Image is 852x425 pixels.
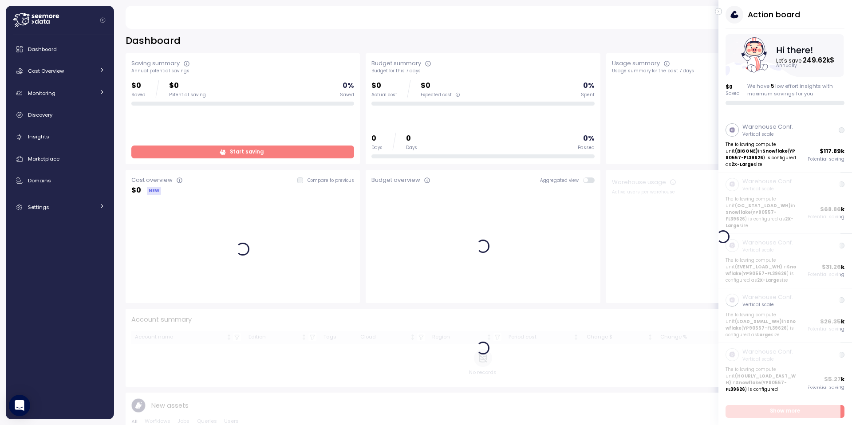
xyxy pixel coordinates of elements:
span: Settings [28,204,49,211]
text: Annually [777,63,798,69]
p: 0 % [583,80,595,92]
div: Days [371,145,383,151]
a: Monitoring [9,84,110,102]
strong: 2X-Large [732,161,754,167]
div: Saving summary [131,59,180,68]
p: $0 [169,80,206,92]
p: 0 % [583,133,595,145]
p: Potential saving [808,384,845,390]
p: Vertical scale [742,302,793,308]
p: The following compute unit in ( ) is configured as size [726,141,797,168]
div: Potential saving [169,92,206,98]
p: $ 0 [131,185,141,197]
p: $0 [131,80,146,92]
span: Cost Overview [28,67,64,75]
p: $ 117.89k [820,147,845,156]
text: Let's save [777,55,836,65]
strong: YP90557-FL39626 [726,380,787,392]
p: Vertical scale [742,131,793,138]
div: NEW [147,187,161,195]
h2: Dashboard [126,35,181,47]
div: Annual potential savings [131,68,354,74]
div: Budget overview [371,176,420,185]
div: Passed [578,145,595,151]
div: Usage summary [612,59,660,68]
span: Marketplace [28,155,59,162]
span: Discovery [28,111,52,118]
p: Saved [726,91,740,97]
tspan: 249.62k $ [804,55,836,65]
div: Budget for this 7 days [371,68,594,74]
a: Marketplace [9,150,110,168]
a: Domains [9,172,110,189]
span: Monitoring [28,90,55,97]
a: Cost Overview [9,62,110,80]
strong: Snowflake [763,148,788,154]
div: Spent [581,92,595,98]
div: Days [406,145,417,151]
strong: (BIGONE) [735,148,758,154]
p: 0 % [343,80,354,92]
div: Usage summary for the past 7 days [612,68,835,74]
a: Insights [9,128,110,146]
a: Discovery [9,106,110,124]
div: We have low effort insights with maximum savings for you [747,83,845,97]
p: Warehouse Conf. [742,122,793,131]
span: 5 [771,83,774,90]
span: Dashboard [28,46,57,53]
div: Actual cost [371,92,397,98]
p: $ 0 [726,83,740,91]
a: Dashboard [9,40,110,58]
a: Settings [9,198,110,216]
p: $0 [421,80,460,92]
span: Aggregated view [540,177,583,183]
button: Collapse navigation [97,17,108,24]
span: Start saving [230,146,264,158]
p: Compare to previous [308,177,354,184]
p: 0 [406,133,417,145]
strong: YP90557-FL39626 [726,148,796,161]
a: Warehouse Conf.Vertical scaleThe following compute unit(BIGONE)inSnowflake(YP90557-FL39626) is co... [718,118,852,173]
span: Insights [28,133,49,140]
span: Domains [28,177,51,184]
div: Saved [131,92,146,98]
a: Start saving [131,146,354,158]
div: Open Intercom Messenger [9,395,30,416]
p: Potential saving [808,156,845,162]
div: Budget summary [371,59,421,68]
p: 0 [371,133,383,145]
div: Cost overview [131,176,173,185]
h3: Action board [748,9,800,20]
p: $0 [371,80,397,92]
span: Expected cost [421,92,452,98]
div: Saved [340,92,354,98]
